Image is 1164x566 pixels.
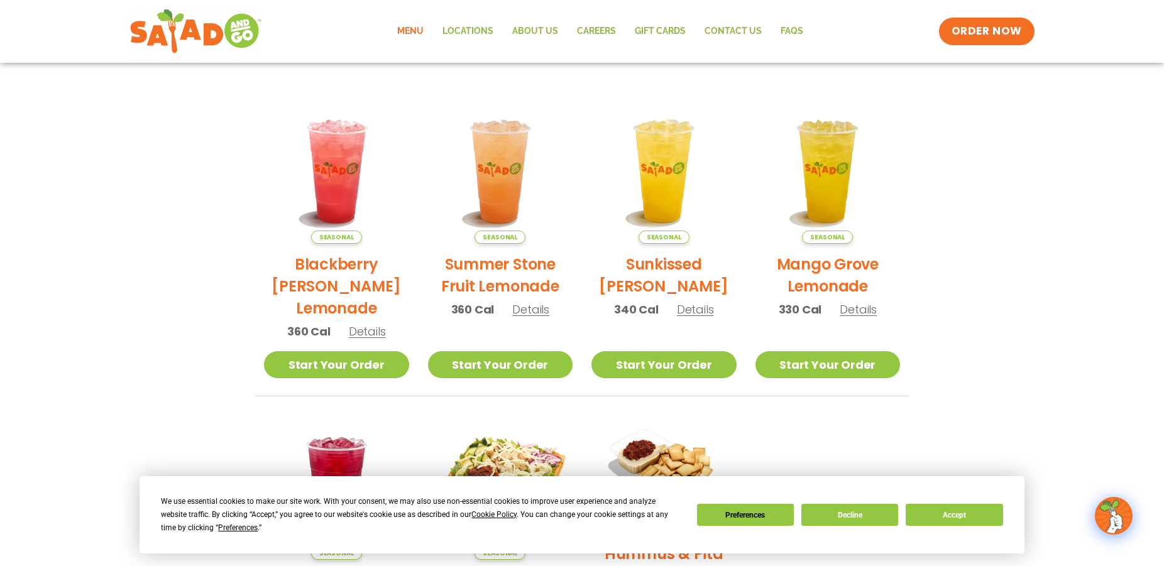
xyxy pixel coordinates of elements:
[591,415,737,512] img: Product photo for Sundried Tomato Hummus & Pita Chips
[388,17,813,46] nav: Menu
[264,415,409,560] img: Product photo for Black Cherry Orchard Lemonade
[755,351,901,378] a: Start Your Order
[939,18,1035,45] a: ORDER NOW
[161,495,681,535] div: We use essential cookies to make our site work. With your consent, we may also use non-essential ...
[568,17,625,46] a: Careers
[625,17,695,46] a: GIFT CARDS
[503,17,568,46] a: About Us
[802,231,853,244] span: Seasonal
[311,231,362,244] span: Seasonal
[591,351,737,378] a: Start Your Order
[695,17,771,46] a: Contact Us
[349,324,386,339] span: Details
[591,99,737,244] img: Product photo for Sunkissed Yuzu Lemonade
[264,99,409,244] img: Product photo for Blackberry Bramble Lemonade
[264,351,409,378] a: Start Your Order
[512,302,549,317] span: Details
[428,99,573,244] img: Product photo for Summer Stone Fruit Lemonade
[428,415,573,560] img: Product photo for Tuscan Summer Salad
[755,99,901,244] img: Product photo for Mango Grove Lemonade
[428,351,573,378] a: Start Your Order
[471,510,517,519] span: Cookie Policy
[428,253,573,297] h2: Summer Stone Fruit Lemonade
[475,231,525,244] span: Seasonal
[129,6,262,57] img: new-SAG-logo-768×292
[218,523,258,532] span: Preferences
[801,504,898,526] button: Decline
[840,302,877,317] span: Details
[906,504,1002,526] button: Accept
[140,476,1024,553] div: Cookie Consent Prompt
[697,504,794,526] button: Preferences
[952,24,1022,39] span: ORDER NOW
[264,253,409,319] h2: Blackberry [PERSON_NAME] Lemonade
[287,323,331,340] span: 360 Cal
[755,253,901,297] h2: Mango Grove Lemonade
[677,302,714,317] span: Details
[591,253,737,297] h2: Sunkissed [PERSON_NAME]
[388,17,433,46] a: Menu
[433,17,503,46] a: Locations
[779,301,822,318] span: 330 Cal
[614,301,659,318] span: 340 Cal
[639,231,689,244] span: Seasonal
[771,17,813,46] a: FAQs
[1096,498,1131,533] img: wpChatIcon
[451,301,495,318] span: 360 Cal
